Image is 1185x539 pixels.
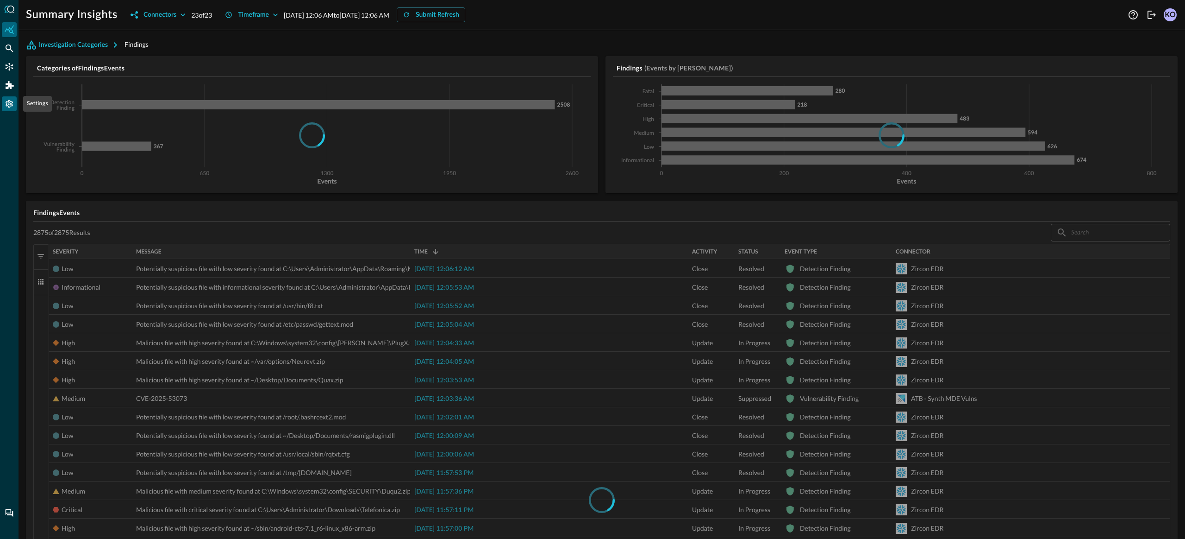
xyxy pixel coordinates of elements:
p: 23 of 23 [191,10,212,20]
div: Settings [2,96,17,111]
button: Logout [1144,7,1159,22]
button: Help [1126,7,1141,22]
div: Connectors [2,59,17,74]
div: KO [1164,8,1177,21]
div: Timeframe [238,9,269,21]
button: Timeframe [219,7,284,22]
h5: (Events by [PERSON_NAME]) [644,63,733,73]
h1: Summary Insights [26,7,118,22]
p: 2875 of 2875 Results [33,228,90,237]
div: Submit Refresh [416,9,459,21]
div: Chat [2,506,17,520]
h5: Findings Events [33,208,1170,217]
div: Addons [2,78,17,93]
button: Investigation Categories [26,38,125,52]
div: Summary Insights [2,22,17,37]
button: Connectors [125,7,191,22]
button: Submit Refresh [397,7,465,22]
div: Federated Search [2,41,17,56]
span: Findings [125,40,149,48]
div: Connectors [143,9,176,21]
div: Settings [23,96,52,112]
p: [DATE] 12:06 AM to [DATE] 12:06 AM [284,10,389,20]
input: Search [1071,224,1149,241]
h5: Categories of Findings Events [37,63,591,73]
h5: Findings [617,63,642,73]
